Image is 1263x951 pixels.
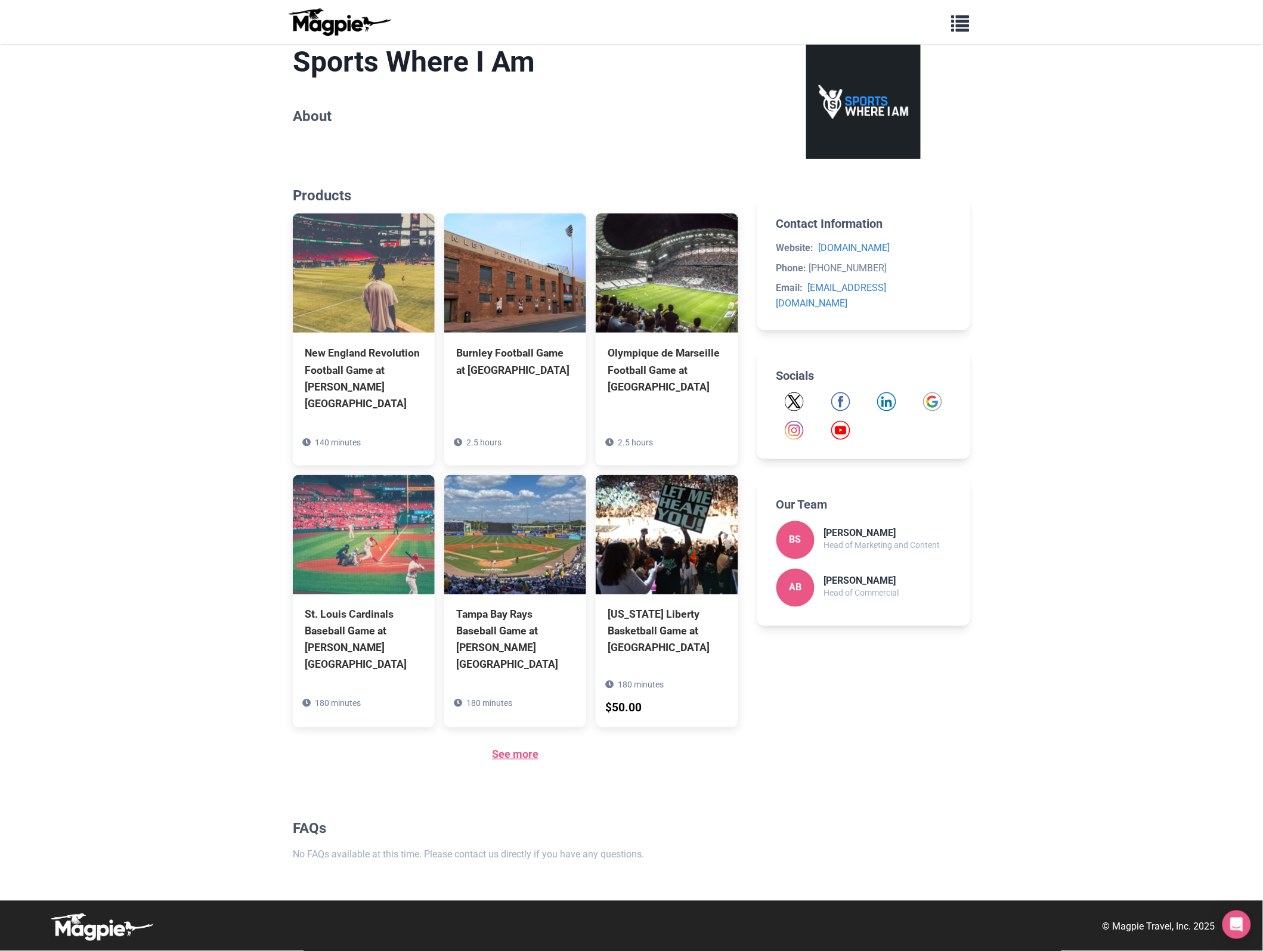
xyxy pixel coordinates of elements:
img: St. Louis Cardinals Baseball Game at Busch Stadium [293,475,435,594]
p: Head of Marketing and Content [824,539,940,552]
img: logo-ab69f6fb50320c5b225c76a69d11143b.png [286,8,393,36]
h3: [PERSON_NAME] [824,528,940,539]
a: New England Revolution Football Game at [PERSON_NAME][GEOGRAPHIC_DATA] 140 minutes [293,213,435,466]
a: Olympique de Marseille Football Game at [GEOGRAPHIC_DATA] 2.5 hours [596,213,738,448]
div: Burnley Football Game at [GEOGRAPHIC_DATA] [456,345,574,378]
img: YouTube icon [831,421,850,440]
img: logo-white-d94fa1abed81b67a048b3d0f0ab5b955.png [48,913,155,941]
a: Burnley Football Game at [GEOGRAPHIC_DATA] 2.5 hours [444,213,586,432]
img: Facebook icon [831,392,850,411]
div: St. Louis Cardinals Baseball Game at [PERSON_NAME][GEOGRAPHIC_DATA] [305,606,423,674]
h2: About [293,108,738,125]
span: 140 minutes [315,438,361,447]
strong: Phone: [776,262,807,274]
img: New England Revolution Football Game at Gillette Stadium [293,213,435,333]
img: Instagram icon [785,421,804,440]
a: YouTube [831,421,850,440]
strong: Website: [776,242,814,253]
h2: FAQs [293,820,738,838]
a: [DOMAIN_NAME] [819,242,890,253]
img: Sports Where I Am logo [806,45,921,159]
a: Twitter [785,392,804,411]
a: Tampa Bay Rays Baseball Game at [PERSON_NAME][GEOGRAPHIC_DATA] 180 minutes [444,475,586,727]
h2: Our Team [776,497,951,512]
p: Head of Commercial [824,587,899,600]
img: Burnley Football Game at Turf Moor [444,213,586,333]
img: Olympique de Marseille Football Game at Stade Vélodrome [596,213,738,333]
h3: [PERSON_NAME] [824,575,899,587]
div: Open Intercom Messenger [1222,910,1251,939]
a: [EMAIL_ADDRESS][DOMAIN_NAME] [776,282,887,309]
li: [PHONE_NUMBER] [776,261,951,276]
a: [US_STATE] Liberty Basketball Game at [GEOGRAPHIC_DATA] 180 minutes $50.00 [596,475,738,710]
a: Facebook [831,392,850,411]
img: Google icon [923,392,942,411]
span: 180 minutes [315,699,361,708]
img: Twitter icon [785,392,804,411]
a: St. Louis Cardinals Baseball Game at [PERSON_NAME][GEOGRAPHIC_DATA] 180 minutes [293,475,435,727]
div: BS [776,521,815,559]
a: LinkedIn [877,392,896,411]
strong: Email: [776,282,803,293]
div: Olympique de Marseille Football Game at [GEOGRAPHIC_DATA] [608,345,726,395]
p: © Magpie Travel, Inc. 2025 [1103,919,1215,935]
h2: Socials [776,368,951,383]
span: 180 minutes [618,680,664,690]
h2: Contact Information [776,216,951,231]
span: 2.5 hours [466,438,502,447]
span: 2.5 hours [618,438,653,447]
div: [US_STATE] Liberty Basketball Game at [GEOGRAPHIC_DATA] [608,606,726,656]
span: 180 minutes [466,699,512,708]
img: LinkedIn icon [877,392,896,411]
div: Tampa Bay Rays Baseball Game at [PERSON_NAME][GEOGRAPHIC_DATA] [456,606,574,674]
h2: Products [293,187,738,205]
p: No FAQs available at this time. Please contact us directly if you have any questions. [293,847,738,863]
div: New England Revolution Football Game at [PERSON_NAME][GEOGRAPHIC_DATA] [305,345,423,412]
a: Google [923,392,942,411]
div: $50.00 [605,699,642,718]
div: AB [776,569,815,607]
a: See more [492,748,538,761]
img: Tampa Bay Rays Baseball Game at George M. Steinbrenner Field [444,475,586,594]
img: New York Liberty Basketball Game at Barclays Center [596,475,738,594]
a: Instagram [785,421,804,440]
h1: Sports Where I Am [293,45,738,79]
